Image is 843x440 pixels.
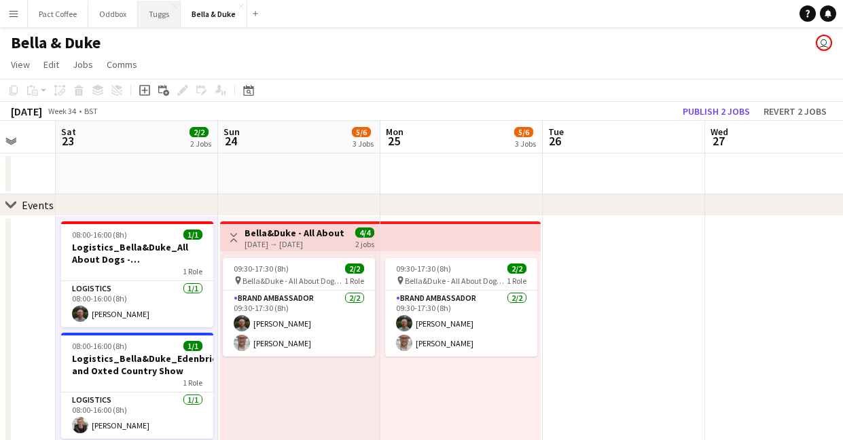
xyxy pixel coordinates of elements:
app-card-role: Brand Ambassador2/209:30-17:30 (8h)[PERSON_NAME][PERSON_NAME] [385,291,537,356]
span: 1 Role [183,266,202,276]
span: 09:30-17:30 (8h) [396,263,451,274]
div: BST [84,106,98,116]
h3: Logistics_Bella&Duke_Edenbridge and Oxted Country Show [61,352,213,377]
span: Week 34 [45,106,79,116]
app-job-card: 09:30-17:30 (8h)2/2 Bella&Duke - All About Dogs - [GEOGRAPHIC_DATA]1 RoleBrand Ambassador2/209:30... [223,258,375,356]
app-job-card: 08:00-16:00 (8h)1/1Logistics_Bella&Duke_All About Dogs - [GEOGRAPHIC_DATA]1 RoleLogistics1/108:00... [61,221,213,327]
span: 1/1 [183,230,202,240]
span: 09:30-17:30 (8h) [234,263,289,274]
div: 3 Jobs [353,139,374,149]
button: Pact Coffee [28,1,88,27]
div: Events [22,198,54,212]
app-card-role: Logistics1/108:00-16:00 (8h)[PERSON_NAME] [61,392,213,439]
span: 5/6 [514,127,533,137]
span: 2/2 [345,263,364,274]
button: Publish 2 jobs [677,103,755,120]
div: [DATE] [11,105,42,118]
app-card-role: Brand Ambassador2/209:30-17:30 (8h)[PERSON_NAME][PERSON_NAME] [223,291,375,356]
span: 23 [59,133,76,149]
span: 25 [384,133,403,149]
a: Edit [38,56,65,73]
span: Jobs [73,58,93,71]
h3: Logistics_Bella&Duke_All About Dogs - [GEOGRAPHIC_DATA] [61,241,213,265]
span: 2/2 [190,127,209,137]
app-job-card: 09:30-17:30 (8h)2/2 Bella&Duke - All About Dogs - [GEOGRAPHIC_DATA]1 RoleBrand Ambassador2/209:30... [385,258,537,356]
span: 1/1 [183,341,202,351]
button: Revert 2 jobs [758,103,832,120]
span: Comms [107,58,137,71]
button: Tuggs [138,1,181,27]
span: 1 Role [344,276,364,286]
a: View [5,56,35,73]
span: 1 Role [507,276,526,286]
span: 2/2 [507,263,526,274]
app-job-card: 08:00-16:00 (8h)1/1Logistics_Bella&Duke_Edenbridge and Oxted Country Show1 RoleLogistics1/108:00-... [61,333,213,439]
span: 27 [709,133,728,149]
a: Jobs [67,56,98,73]
span: Edit [43,58,59,71]
div: 3 Jobs [515,139,536,149]
div: 2 Jobs [190,139,211,149]
h1: Bella & Duke [11,33,101,53]
app-card-role: Logistics1/108:00-16:00 (8h)[PERSON_NAME] [61,281,213,327]
span: Bella&Duke - All About Dogs - [GEOGRAPHIC_DATA] [243,276,344,286]
span: Bella&Duke - All About Dogs - [GEOGRAPHIC_DATA] [405,276,507,286]
app-user-avatar: Chubby Bear [816,35,832,51]
span: Sat [61,126,76,138]
span: 08:00-16:00 (8h) [72,230,127,240]
span: 08:00-16:00 (8h) [72,341,127,351]
a: Comms [101,56,143,73]
div: [DATE] → [DATE] [245,239,346,249]
span: View [11,58,30,71]
h3: Bella&Duke - All About Dogs - [GEOGRAPHIC_DATA] [245,227,346,239]
span: 4/4 [355,227,374,238]
span: Wed [711,126,728,138]
button: Bella & Duke [181,1,247,27]
span: 1 Role [183,378,202,388]
button: Oddbox [88,1,138,27]
div: 2 jobs [355,238,374,249]
span: Sun [223,126,240,138]
span: 24 [221,133,240,149]
span: Tue [548,126,564,138]
span: 5/6 [352,127,371,137]
span: 26 [546,133,564,149]
span: Mon [386,126,403,138]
